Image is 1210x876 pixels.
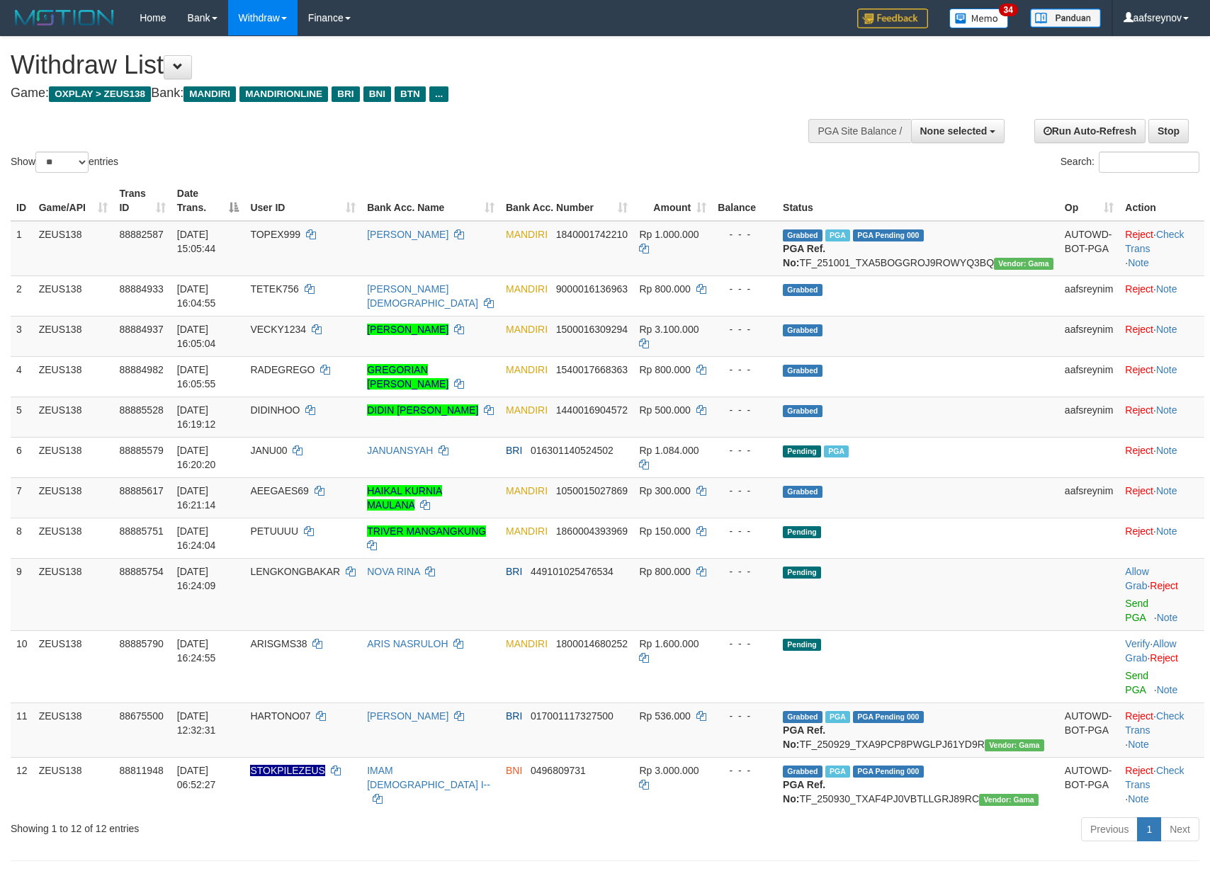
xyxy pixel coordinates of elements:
td: TF_251001_TXA5BOGGROJ9ROWYQ3BQ [777,221,1059,276]
a: Run Auto-Refresh [1034,119,1146,143]
b: PGA Ref. No: [783,243,825,268]
td: · · [1119,630,1204,702]
a: [PERSON_NAME] [367,710,448,722]
a: Note [1156,324,1177,335]
a: Note [1156,525,1177,537]
span: PGA Pending [853,766,924,778]
td: ZEUS138 [33,477,114,518]
img: Button%20Memo.svg [949,8,1009,28]
td: · [1119,558,1204,630]
th: Action [1119,181,1204,221]
td: · [1119,437,1204,477]
span: [DATE] 16:04:55 [177,283,216,309]
a: Stop [1148,119,1189,143]
a: Send PGA [1125,598,1148,623]
td: aafsreynim [1059,316,1119,356]
button: None selected [911,119,1005,143]
span: MANDIRI [183,86,236,102]
a: 1 [1137,817,1161,841]
div: - - - [718,524,771,538]
span: Rp 1.084.000 [639,445,699,456]
img: MOTION_logo.png [11,7,118,28]
a: Note [1156,364,1177,375]
span: [DATE] 15:05:44 [177,229,216,254]
span: MANDIRI [506,525,548,537]
a: ARIS NASRULOH [367,638,448,649]
a: Reject [1125,485,1153,496]
td: 6 [11,437,33,477]
a: Note [1156,445,1177,456]
select: Showentries [35,152,89,173]
b: PGA Ref. No: [783,779,825,804]
span: Marked by aaftrukkakada [825,711,850,723]
td: · [1119,316,1204,356]
span: Rp 300.000 [639,485,690,496]
div: - - - [718,282,771,296]
label: Search: [1061,152,1199,173]
a: DIDIN [PERSON_NAME] [367,404,478,416]
td: · [1119,477,1204,518]
span: Copy 1800014680252 to clipboard [556,638,628,649]
span: Pending [783,526,821,538]
span: 88884937 [119,324,163,335]
span: VECKY1234 [250,324,306,335]
a: [PERSON_NAME][DEMOGRAPHIC_DATA] [367,283,478,309]
span: Grabbed [783,324,822,336]
span: Rp 800.000 [639,364,690,375]
span: MANDIRI [506,364,548,375]
a: Reject [1150,652,1178,664]
span: BTN [395,86,426,102]
span: 88885790 [119,638,163,649]
div: - - - [718,564,771,579]
td: ZEUS138 [33,518,114,558]
span: [DATE] 16:20:20 [177,445,216,470]
a: Next [1160,817,1199,841]
td: 4 [11,356,33,397]
a: IMAM [DEMOGRAPHIC_DATA] I-- [367,765,490,790]
span: MANDIRI [506,404,548,416]
a: Note [1128,739,1149,750]
span: 88885754 [119,566,163,577]
span: Pending [783,567,821,579]
span: [DATE] 16:05:55 [177,364,216,389]
span: Marked by aafsreyleap [825,766,850,778]
span: · [1125,566,1150,591]
a: TRIVER MANGANGKUNG [367,525,486,537]
span: PGA Pending [853,711,924,723]
a: Note [1157,612,1178,623]
span: None selected [920,125,988,137]
td: 10 [11,630,33,702]
span: Rp 150.000 [639,525,690,537]
th: Trans ID: activate to sort column ascending [113,181,171,221]
span: Grabbed [783,365,822,377]
td: 7 [11,477,33,518]
th: Balance [712,181,777,221]
a: Reject [1150,580,1178,591]
a: Allow Grab [1125,566,1148,591]
h1: Withdraw List [11,51,793,79]
span: 88885528 [119,404,163,416]
span: [DATE] 16:24:04 [177,525,216,551]
span: [DATE] 06:52:27 [177,765,216,790]
a: Reject [1125,525,1153,537]
td: · [1119,397,1204,437]
th: ID [11,181,33,221]
span: RADEGREGO [250,364,315,375]
a: JANUANSYAH [367,445,433,456]
td: 11 [11,702,33,757]
span: Grabbed [783,711,822,723]
span: Copy 016301140524502 to clipboard [531,445,614,456]
span: · [1125,638,1176,664]
th: Bank Acc. Name: activate to sort column ascending [361,181,500,221]
td: TF_250929_TXA9PCP8PWGLPJ61YD9R [777,702,1059,757]
a: Send PGA [1125,670,1148,695]
td: 9 [11,558,33,630]
span: Marked by aafanarl [824,445,849,457]
span: Copy 1840001742210 to clipboard [556,229,628,240]
span: [DATE] 16:19:12 [177,404,216,430]
td: ZEUS138 [33,757,114,812]
td: 2 [11,275,33,316]
span: HARTONO07 [250,710,310,722]
span: Rp 536.000 [639,710,690,722]
a: Check Trans [1125,710,1184,736]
